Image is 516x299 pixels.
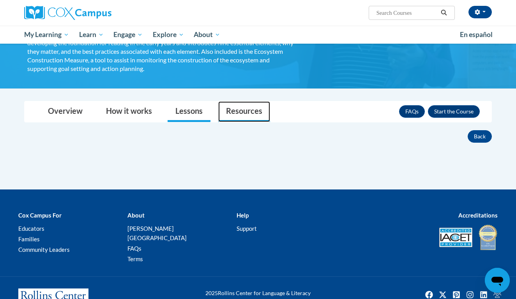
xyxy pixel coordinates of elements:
a: Terms [127,255,143,262]
div: Main menu [12,26,504,44]
span: En español [460,30,493,39]
iframe: Button to launch messaging window [485,268,510,293]
a: Families [18,235,40,242]
button: Account Settings [468,6,492,18]
a: Cox Campus [24,6,172,20]
a: FAQs [399,105,425,118]
a: Overview [40,101,90,122]
span: My Learning [24,30,69,39]
span: Explore [153,30,184,39]
b: Accreditations [458,212,498,219]
a: Support [237,225,257,232]
a: Community Leaders [18,246,70,253]
img: Accredited IACET® Provider [439,228,472,247]
img: IDA® Accredited [478,224,498,251]
a: Resources [218,101,270,122]
a: En español [455,27,498,43]
img: Cox Campus [24,6,111,20]
span: Engage [113,30,143,39]
span: About [194,30,220,39]
button: Enroll [428,105,480,118]
a: How it works [98,101,160,122]
a: My Learning [19,26,74,44]
a: About [189,26,226,44]
a: Lessons [168,101,210,122]
span: 2025 [205,290,218,296]
b: Help [237,212,249,219]
b: About [127,212,145,219]
a: Engage [108,26,148,44]
button: Back [468,130,492,143]
a: Educators [18,225,44,232]
a: Learn [74,26,109,44]
a: FAQs [127,245,141,252]
span: Learn [79,30,104,39]
a: [PERSON_NAME][GEOGRAPHIC_DATA] [127,225,187,241]
button: Search [438,8,450,18]
input: Search Courses [376,8,438,18]
a: Explore [148,26,189,44]
b: Cox Campus For [18,212,62,219]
